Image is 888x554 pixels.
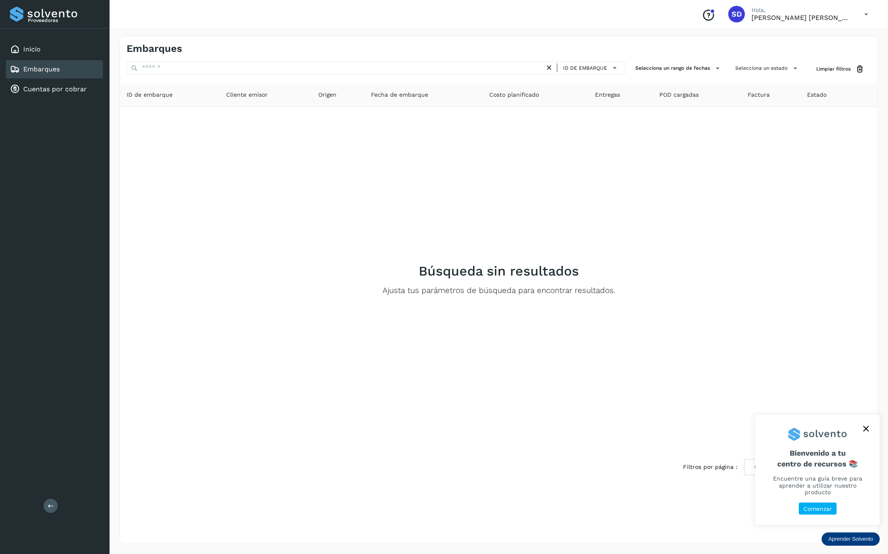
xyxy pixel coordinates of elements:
[751,14,851,22] p: Sergio David Rojas Mote
[659,90,699,99] span: POD cargadas
[748,90,770,99] span: Factura
[807,90,827,99] span: Estado
[23,65,60,73] a: Embarques
[127,43,182,55] h4: Embarques
[23,85,87,93] a: Cuentas por cobrar
[732,61,803,75] button: Selecciona un estado
[803,505,832,513] p: Comenzar
[751,7,851,14] p: Hola,
[226,90,268,99] span: Cliente emisor
[860,422,872,435] button: close,
[822,532,880,546] div: Aprender Solvento
[755,415,880,525] div: Aprender Solvento
[810,61,871,77] button: Limpiar filtros
[595,90,620,99] span: Entregas
[6,60,103,78] div: Embarques
[419,263,579,279] h2: Búsqueda sin resultados
[23,45,41,53] a: Inicio
[765,475,870,496] p: Encuentre una guía breve para aprender a utilizar nuestro producto
[6,80,103,98] div: Cuentas por cobrar
[127,90,173,99] span: ID de embarque
[765,449,870,468] span: Bienvenido a tu
[6,40,103,59] div: Inicio
[799,503,837,515] button: Comenzar
[383,286,615,295] p: Ajusta tus parámetros de búsqueda para encontrar resultados.
[561,62,622,74] button: ID de embarque
[371,90,428,99] span: Fecha de embarque
[683,463,737,471] span: Filtros por página :
[632,61,725,75] button: Selecciona un rango de fechas
[489,90,539,99] span: Costo planificado
[563,64,607,72] span: ID de embarque
[816,65,851,73] span: Limpiar filtros
[28,17,100,23] p: Proveedores
[318,90,337,99] span: Origen
[765,459,870,469] p: centro de recursos 📚
[828,536,873,542] p: Aprender Solvento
